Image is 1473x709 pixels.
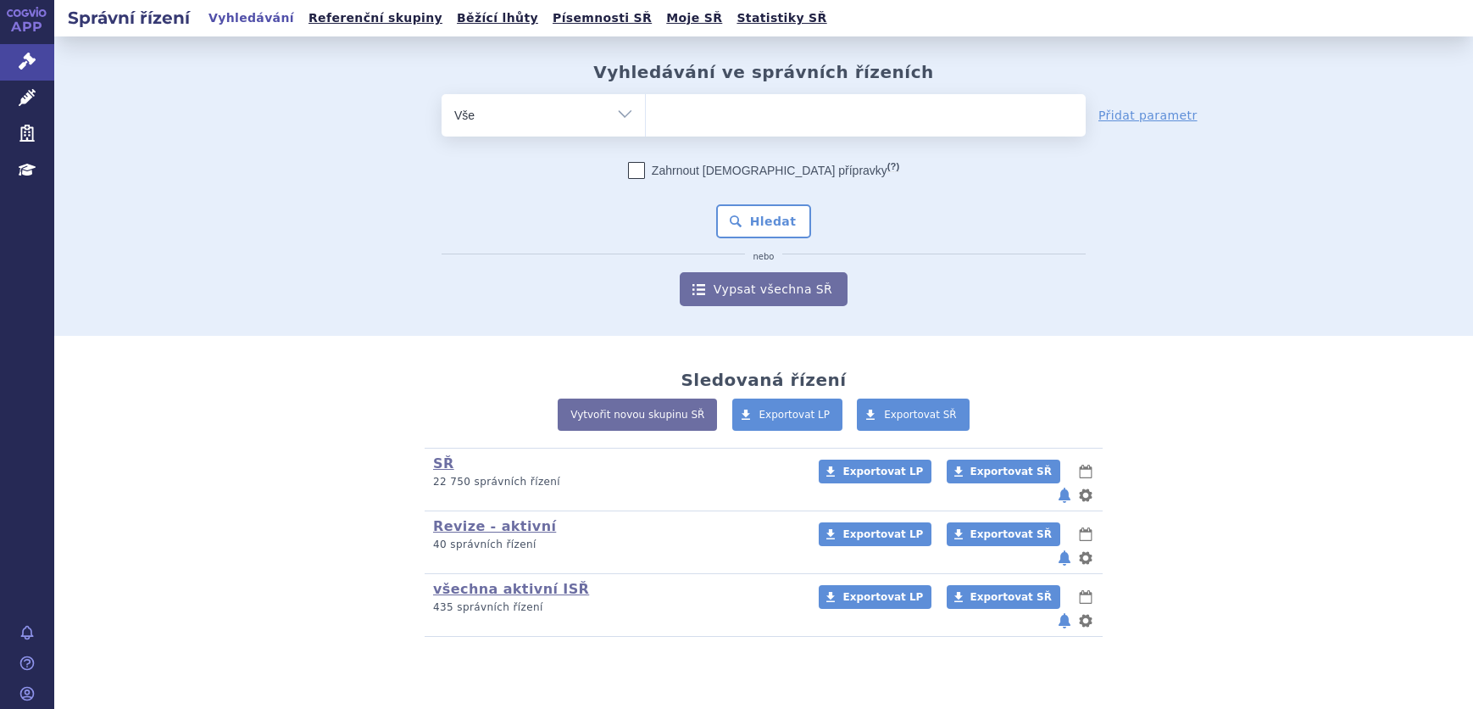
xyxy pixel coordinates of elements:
span: Exportovat LP [842,591,923,603]
button: nastavení [1077,611,1094,631]
button: lhůty [1077,587,1094,607]
h2: Správní řízení [54,6,203,30]
i: nebo [745,252,783,262]
button: nastavení [1077,548,1094,568]
a: Exportovat LP [819,522,931,546]
a: Vypsat všechna SŘ [680,272,848,306]
a: Exportovat SŘ [947,460,1060,483]
span: Exportovat SŘ [970,591,1052,603]
a: Moje SŘ [661,7,727,30]
a: SŘ [433,455,454,472]
p: 22 750 správních řízení [433,475,797,489]
span: Exportovat SŘ [970,528,1052,540]
h2: Vyhledávání ve správních řízeních [593,62,934,82]
a: Běžící lhůty [452,7,543,30]
a: Přidat parametr [1098,107,1198,124]
a: Vytvořit novou skupinu SŘ [558,399,717,431]
span: Exportovat SŘ [970,466,1052,477]
span: Exportovat LP [759,409,831,421]
button: nastavení [1077,485,1094,505]
button: Hledat [716,204,812,238]
a: Statistiky SŘ [731,7,831,30]
button: lhůty [1077,461,1094,482]
button: notifikace [1056,548,1073,568]
button: notifikace [1056,611,1073,631]
label: Zahrnout [DEMOGRAPHIC_DATA] přípravky [628,162,899,179]
a: Vyhledávání [203,7,299,30]
a: Exportovat LP [732,399,843,431]
a: Písemnosti SŘ [548,7,657,30]
span: Exportovat SŘ [884,409,957,421]
a: Exportovat SŘ [947,522,1060,546]
p: 435 správních řízení [433,600,797,615]
a: Revize - aktivní [433,518,556,534]
abbr: (?) [887,161,899,172]
a: Exportovat SŘ [857,399,970,431]
span: Exportovat LP [842,528,923,540]
button: lhůty [1077,524,1094,544]
button: notifikace [1056,485,1073,505]
a: Referenční skupiny [303,7,447,30]
a: Exportovat LP [819,585,931,609]
a: Exportovat LP [819,460,931,483]
h2: Sledovaná řízení [681,370,846,390]
a: všechna aktivní ISŘ [433,581,589,597]
p: 40 správních řízení [433,538,797,552]
span: Exportovat LP [842,466,923,477]
a: Exportovat SŘ [947,585,1060,609]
